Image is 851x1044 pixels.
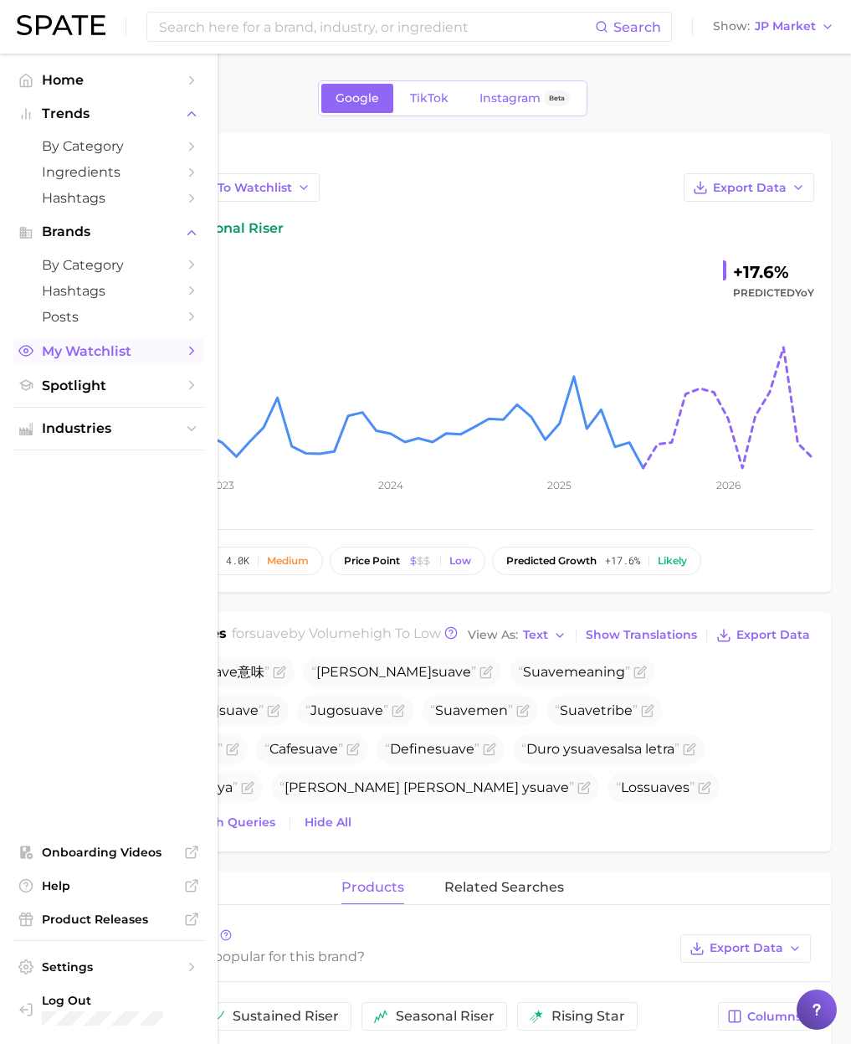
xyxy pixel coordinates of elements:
span: rising star [551,1010,625,1023]
span: Instagram [479,91,541,105]
a: Log out. Currently logged in with e-mail yumi.toki@spate.nyc. [13,988,204,1031]
a: Ingredients [13,159,204,185]
span: price point [344,555,400,567]
span: YoY [795,286,814,299]
span: Show Translations [586,628,697,642]
span: Beta [549,91,565,105]
button: Flag as miscategorized or irrelevant [392,704,405,717]
span: Suave [523,664,564,680]
a: Home [13,67,204,93]
button: Industries [13,416,204,441]
span: Export Data [710,941,783,955]
button: Export Data [680,934,811,963]
span: Text [523,630,548,640]
button: Flag as miscategorized or irrelevant [479,666,493,679]
button: Export Data [684,173,814,202]
span: suave [219,702,259,718]
span: Show [713,22,750,31]
span: high to low [361,625,441,641]
span: Log Out [42,993,191,1008]
img: SPATE [17,15,105,35]
span: Jugo [305,702,388,718]
span: seasonal riser [167,219,284,239]
span: +17.6% [605,555,640,567]
span: Hashtags [42,283,176,299]
span: Posts [42,309,176,325]
div: Low [449,555,471,567]
span: suave [530,779,569,795]
span: Hide All [305,815,351,830]
button: Flag as miscategorized or irrelevant [273,666,286,679]
a: Hashtags [13,185,204,211]
span: 意味 [192,664,269,680]
span: Suave [560,702,601,718]
h2: for by Volume [232,624,441,647]
span: Help [42,878,176,893]
button: Flag as miscategorized or irrelevant [641,704,654,717]
span: Ingredients [42,164,176,180]
button: Trends [13,101,204,126]
span: My Watchlist [42,343,176,359]
a: Spotlight [13,373,204,399]
span: JP Market [755,22,816,31]
span: Define [385,741,479,757]
span: Search [613,19,661,35]
span: TikTok [410,91,449,105]
span: Spotlight [42,378,176,393]
span: suave [571,741,610,757]
button: Flag as miscategorized or irrelevant [698,781,711,795]
span: [PERSON_NAME] [PERSON_NAME] y [279,779,574,795]
span: Suave [435,702,476,718]
span: suave [432,664,471,680]
button: Flag as miscategorized or irrelevant [226,743,239,756]
input: Search here for a brand, industry, or ingredient [157,13,595,41]
span: suave [643,779,683,795]
span: Onboarding Videos [42,845,176,860]
span: Add to Watchlist [189,181,292,195]
span: products [341,880,404,895]
button: Flag as miscategorized or irrelevant [577,781,591,795]
span: Settings [42,959,176,975]
a: Help [13,873,204,898]
button: View AsText [464,625,571,646]
button: Flag as miscategorized or irrelevant [346,743,360,756]
a: by Category [13,252,204,278]
span: Los s [616,779,695,795]
span: related searches [444,880,564,895]
button: Flag as miscategorized or irrelevant [483,743,496,756]
tspan: 2023 [210,479,234,491]
span: suave [249,625,289,641]
span: Home [42,72,176,88]
img: seasonal riser [374,1010,387,1023]
button: Export Data [712,624,814,647]
a: Hashtags [13,278,204,304]
a: Google [321,84,393,113]
button: Flag as miscategorized or irrelevant [633,666,647,679]
button: Flag as miscategorized or irrelevant [241,781,254,795]
span: suave [344,702,383,718]
button: Hide All [300,811,356,834]
img: sustained riser [211,1010,224,1023]
span: by Category [42,138,176,154]
button: Add to Watchlist [160,173,320,202]
button: price pointLow [330,547,485,575]
a: Posts [13,304,204,330]
div: Medium [267,555,309,567]
span: suave [299,741,338,757]
div: +17.6% [733,259,814,285]
button: Flag as miscategorized or irrelevant [516,704,530,717]
div: What is the most popular for this brand? [94,945,672,968]
span: Brands [42,224,176,239]
span: [PERSON_NAME] [311,664,476,680]
tspan: 2025 [547,479,572,491]
button: ShowJP Market [709,16,838,38]
span: Hashtags [42,190,176,206]
span: meaning [518,664,630,680]
span: Duro y salsa letra [521,741,679,757]
span: seasonal riser [396,1010,495,1023]
a: TikTok [396,84,463,113]
span: Columns [747,1010,802,1024]
a: Onboarding Videos [13,840,204,865]
span: Trends [42,106,176,121]
tspan: 2026 [716,479,741,491]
